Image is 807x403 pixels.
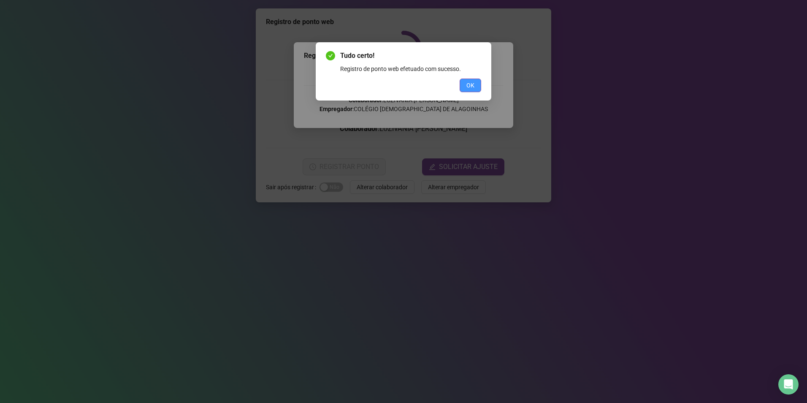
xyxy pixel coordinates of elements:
div: Open Intercom Messenger [778,374,799,395]
span: OK [466,81,474,90]
span: Tudo certo! [340,51,481,61]
button: OK [460,79,481,92]
span: check-circle [326,51,335,60]
div: Registro de ponto web efetuado com sucesso. [340,64,481,74]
